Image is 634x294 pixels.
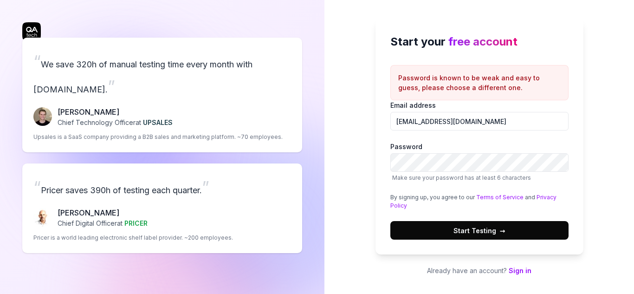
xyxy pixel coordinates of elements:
p: Pricer saves 390h of testing each quarter. [33,175,291,200]
span: UPSALES [143,118,173,126]
button: Start Testing→ [390,221,569,240]
span: ” [108,76,115,97]
p: [PERSON_NAME] [58,207,148,218]
a: Sign in [509,267,531,274]
a: “Pricer saves 390h of testing each quarter.”Chris Chalkitis[PERSON_NAME]Chief Digital Officerat P... [22,163,302,253]
p: Password is known to be weak and easy to guess, please choose a different one. [398,73,561,92]
div: By signing up, you agree to our and [390,193,569,210]
label: Password [390,142,569,182]
p: Pricer is a world leading electronic shelf label provider. ~200 employees. [33,234,233,242]
img: Fredrik Seidl [33,107,52,126]
p: [PERSON_NAME] [58,106,173,118]
span: Start Testing [453,226,505,235]
label: Email address [390,100,569,131]
span: ” [202,177,209,197]
input: Email address [390,112,569,131]
span: → [500,226,505,235]
a: “We save 320h of manual testing time every month with [DOMAIN_NAME].”Fredrik Seidl[PERSON_NAME]Ch... [22,38,302,152]
input: PasswordMake sure your password has at least 6 characters [390,153,569,172]
p: Upsales is a SaaS company providing a B2B sales and marketing platform. ~70 employees. [33,133,283,141]
p: Already have an account? [375,266,583,275]
img: Chris Chalkitis [33,208,52,227]
span: “ [33,177,41,197]
a: Terms of Service [476,194,524,201]
p: We save 320h of manual testing time every month with [DOMAIN_NAME]. [33,49,291,99]
p: Chief Digital Officer at [58,218,148,228]
span: Make sure your password has at least 6 characters [392,174,531,181]
span: “ [33,51,41,72]
span: free account [448,35,518,48]
span: PRICER [124,219,148,227]
p: Chief Technology Officer at [58,118,173,127]
h2: Start your [390,33,569,50]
